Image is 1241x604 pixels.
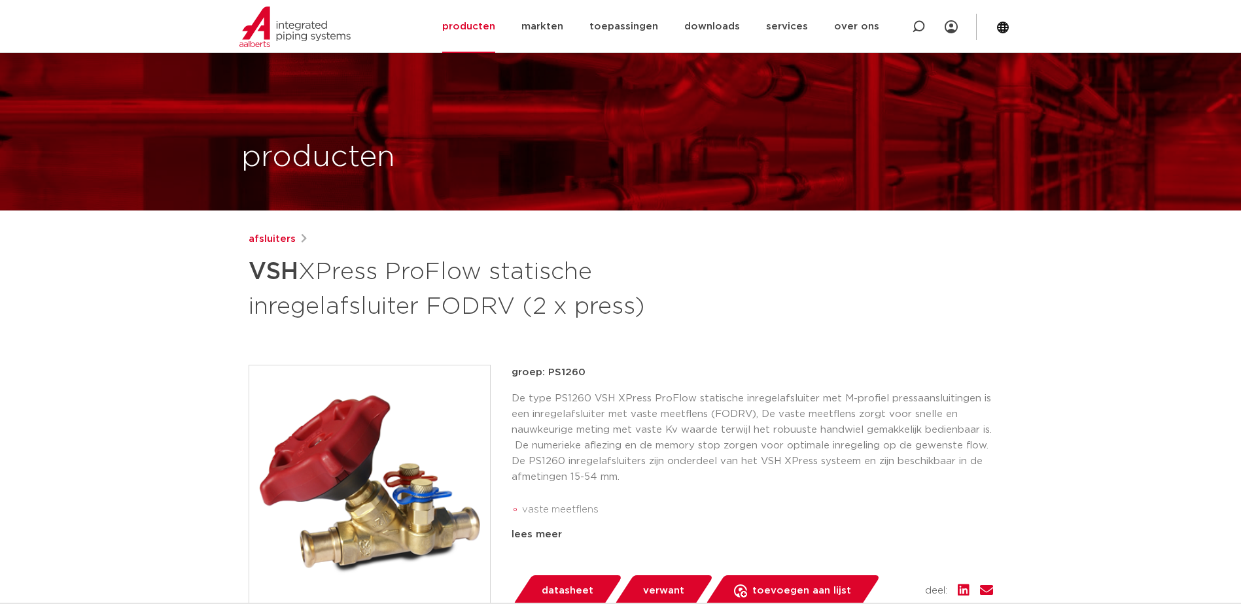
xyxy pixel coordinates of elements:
h1: producten [241,137,395,178]
p: De type PS1260 VSH XPress ProFlow statische inregelafsluiter met M-profiel pressaansluitingen is ... [512,391,993,485]
li: vaste meetflens [522,499,993,520]
h1: XPress ProFlow statische inregelafsluiter FODRV (2 x press) [249,252,740,323]
a: afsluiters [249,231,296,247]
div: lees meer [512,527,993,543]
span: datasheet [542,580,593,601]
li: inclusief meetnippels [522,520,993,541]
strong: VSH [249,260,298,284]
span: toevoegen aan lijst [752,580,851,601]
span: verwant [643,580,684,601]
p: groep: PS1260 [512,365,993,380]
span: deel: [925,583,947,599]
